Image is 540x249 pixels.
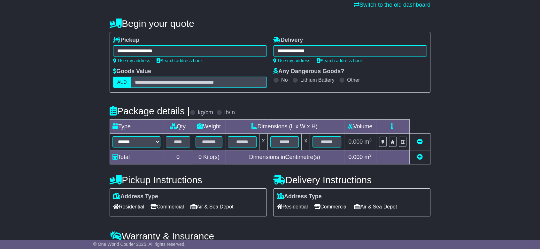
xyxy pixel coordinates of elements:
td: Type [110,120,163,134]
label: Any Dangerous Goods? [273,68,344,75]
span: Commercial [150,202,184,212]
td: 0 [163,150,193,164]
a: Switch to the old dashboard [354,2,430,8]
label: Address Type [113,193,158,200]
td: x [259,134,267,150]
label: AUD [113,77,131,88]
a: Remove this item [417,139,423,145]
a: Search address book [157,58,203,63]
span: Residential [277,202,308,212]
label: kg/cm [198,109,213,116]
label: Other [347,77,360,83]
a: Add new item [417,154,423,160]
a: Search address book [317,58,363,63]
label: Pickup [113,37,139,44]
a: Use my address [273,58,310,63]
td: Weight [193,120,225,134]
span: 0.000 [348,154,363,160]
td: Total [110,150,163,164]
label: Goods Value [113,68,151,75]
span: m [364,154,372,160]
h4: Delivery Instructions [273,175,430,185]
h4: Package details | [110,106,190,116]
label: lb/in [224,109,235,116]
sup: 3 [369,138,372,142]
td: Qty [163,120,193,134]
h4: Warranty & Insurance [110,231,430,241]
h4: Pickup Instructions [110,175,267,185]
span: 0.000 [348,139,363,145]
td: Dimensions in Centimetre(s) [225,150,344,164]
label: Lithium Battery [300,77,335,83]
sup: 3 [369,153,372,158]
span: Residential [113,202,144,212]
span: 0 [198,154,202,160]
span: © One World Courier 2025. All rights reserved. [93,242,186,247]
td: x [302,134,310,150]
td: Volume [344,120,376,134]
label: Address Type [277,193,322,200]
h4: Begin your quote [110,18,430,29]
span: m [364,139,372,145]
span: Commercial [314,202,347,212]
span: Air & Sea Depot [190,202,234,212]
td: Kilo(s) [193,150,225,164]
td: Dimensions (L x W x H) [225,120,344,134]
a: Use my address [113,58,150,63]
label: No [281,77,288,83]
label: Delivery [273,37,303,44]
span: Air & Sea Depot [354,202,397,212]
